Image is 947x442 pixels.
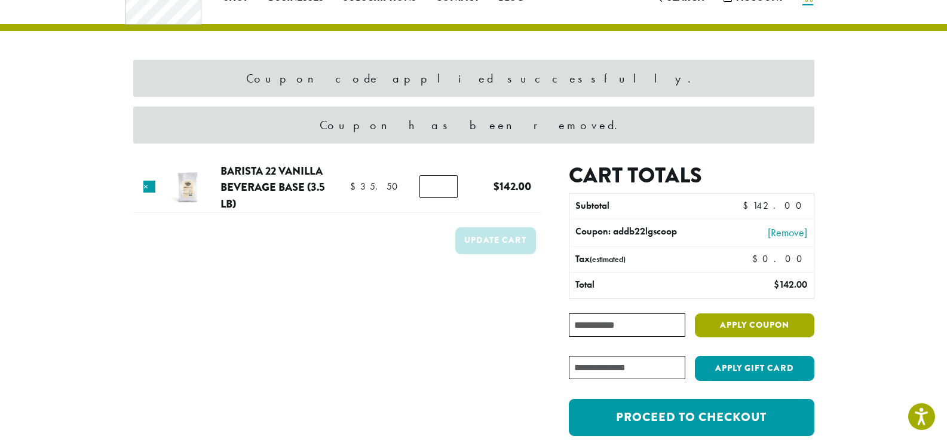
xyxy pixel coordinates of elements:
[695,313,814,338] button: Apply coupon
[350,180,403,193] bdi: 35.50
[695,356,814,381] button: Apply Gift Card
[419,175,458,198] input: Product quantity
[168,168,207,207] img: Barista 22 Vanilla Beverage Base | Dillanos Coffee Roasters
[220,163,325,212] a: Barista 22 Vanilla Beverage Base (3.5 lb)
[722,224,807,240] a: [Remove]
[569,220,716,246] th: Coupon: addb22lgscoop
[494,178,531,194] bdi: 142.00
[455,227,536,254] button: Update cart
[569,273,716,298] th: Total
[774,278,779,291] span: $
[569,163,814,188] h2: Cart totals
[494,178,499,194] span: $
[752,252,808,265] bdi: 0.00
[133,106,814,144] div: Coupon has been removed.
[569,247,742,272] th: Tax
[350,180,360,193] span: $
[569,194,716,219] th: Subtotal
[590,254,626,264] small: (estimated)
[743,199,807,212] bdi: 142.00
[774,278,807,291] bdi: 142.00
[143,181,155,193] a: Remove this item
[133,60,814,97] div: Coupon code applied successfully.
[752,252,762,265] span: $
[569,399,814,436] a: Proceed to checkout
[743,199,753,212] span: $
